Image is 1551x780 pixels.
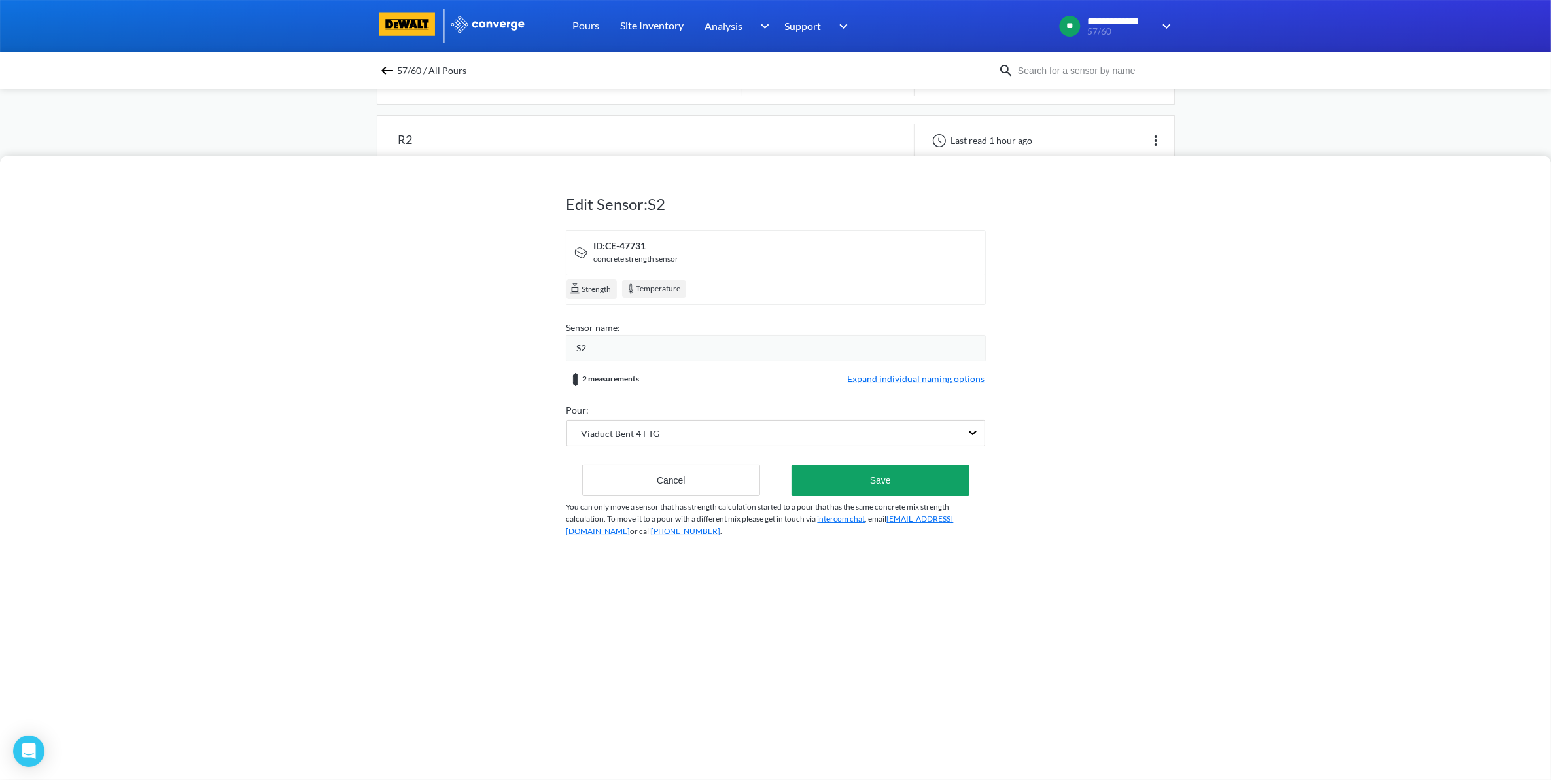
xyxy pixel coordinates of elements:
[379,63,395,79] img: backspace.svg
[573,245,589,260] img: signal-icon.svg
[582,465,761,496] button: Cancel
[752,18,773,34] img: downArrow.svg
[792,465,969,496] button: Save
[569,282,581,294] img: cube.svg
[831,18,852,34] img: downArrow.svg
[566,321,985,335] div: Sensor name:
[377,12,438,36] img: logo-dewalt.svg
[450,16,526,33] img: logo_ewhite.svg
[398,62,467,80] span: 57/60 / All Pours
[818,514,865,523] a: intercom chat
[566,501,985,538] p: You can only move a sensor that has strength calculation started to a pour that has the same conc...
[566,194,985,215] h1: Edit Sensor: S2
[622,280,686,298] div: Temperature
[594,253,679,266] div: concrete strength sensor
[625,283,636,294] img: temperature.svg
[705,18,743,34] span: Analysis
[567,427,660,441] span: Viaduct Bent 4 FTG
[566,372,583,387] img: measurements-group.svg
[848,372,985,387] span: Expand individual naming options
[594,239,679,253] div: ID: CE-47731
[566,403,985,417] div: Pour:
[785,18,822,34] span: Support
[998,63,1014,79] img: icon-search.svg
[1014,63,1172,78] input: Search for a sensor by name
[1154,18,1175,34] img: downArrow.svg
[566,372,640,387] div: 2 measurements
[1088,27,1154,37] span: 57/60
[652,526,721,536] a: [PHONE_NUMBER]
[577,341,587,355] span: S2
[581,283,612,296] span: Strength
[13,736,44,767] div: Open Intercom Messenger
